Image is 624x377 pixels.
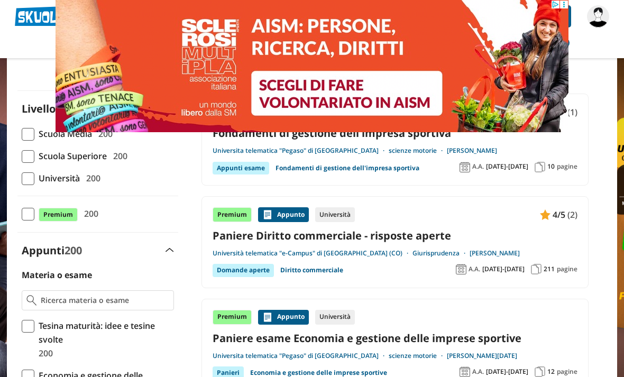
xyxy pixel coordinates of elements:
label: Appunti [22,243,82,258]
img: Apri e chiudi sezione [166,248,174,252]
div: Premium [213,310,252,325]
a: Diritto commerciale [280,264,343,277]
label: Materia o esame [22,269,92,281]
span: 200 [82,171,100,185]
a: scienze motorie [389,146,447,155]
div: Appunto [258,207,309,222]
span: 4/5 [553,208,565,222]
span: 200 [109,149,127,163]
img: Anno accademico [456,264,466,274]
div: Appunti esame [213,162,269,174]
span: Premium [39,208,78,222]
span: A.A. [469,265,480,273]
div: Università [315,207,355,222]
span: [DATE]-[DATE] [486,367,528,376]
img: Appunti contenuto [540,209,550,220]
span: 12 [547,367,555,376]
div: Appunto [258,310,309,325]
img: Ricerca materia o esame [26,295,36,306]
a: Giurisprudenza [412,249,470,258]
img: Appunti contenuto [262,312,273,323]
a: Paniere esame Economia e gestione delle imprese sportive [213,331,577,345]
a: Fondamenti di gestione dell'impresa sportiva [276,162,419,174]
a: [PERSON_NAME][DATE] [447,352,517,360]
span: [DATE]-[DATE] [486,162,528,171]
span: 10 [547,162,555,171]
img: Pagine [535,162,545,172]
a: Universita telematica "Pegaso" di [GEOGRAPHIC_DATA] [213,146,389,155]
span: pagine [557,367,577,376]
input: Ricerca materia o esame [41,295,169,306]
span: 200 [80,207,98,220]
img: Anno accademico [460,162,470,172]
span: Scuola Media [34,127,92,141]
span: pagine [557,162,577,171]
span: A.A. [472,367,484,376]
a: Paniere Diritto commerciale - risposte aperte [213,228,577,243]
span: 200 [65,243,82,258]
a: [PERSON_NAME] [470,249,520,258]
span: Scuola Superiore [34,149,107,163]
span: Tesina maturità: idee e tesine svolte [34,319,174,346]
span: 211 [544,265,555,273]
img: Alessia.ser4 [587,5,609,27]
span: 200 [34,346,53,360]
div: Domande aperte [213,264,274,277]
a: [PERSON_NAME] [447,146,497,155]
span: (1) [567,105,577,119]
span: pagine [557,265,577,273]
span: 200 [94,127,113,141]
a: scienze motorie [389,352,447,360]
div: Università [315,310,355,325]
img: Anno accademico [460,366,470,377]
a: Università telematica "e-Campus" di [GEOGRAPHIC_DATA] (CO) [213,249,412,258]
img: Pagine [531,264,542,274]
span: [DATE]-[DATE] [482,265,525,273]
img: Pagine [535,366,545,377]
a: Fondamenti di gestione dell'impresa sportiva [213,126,577,140]
span: Università [34,171,80,185]
div: Premium [213,207,252,222]
label: Livello [22,102,56,116]
img: Appunti contenuto [262,209,273,220]
span: A.A. [472,162,484,171]
span: (2) [567,208,577,222]
a: Universita telematica "Pegaso" di [GEOGRAPHIC_DATA] [213,352,389,360]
